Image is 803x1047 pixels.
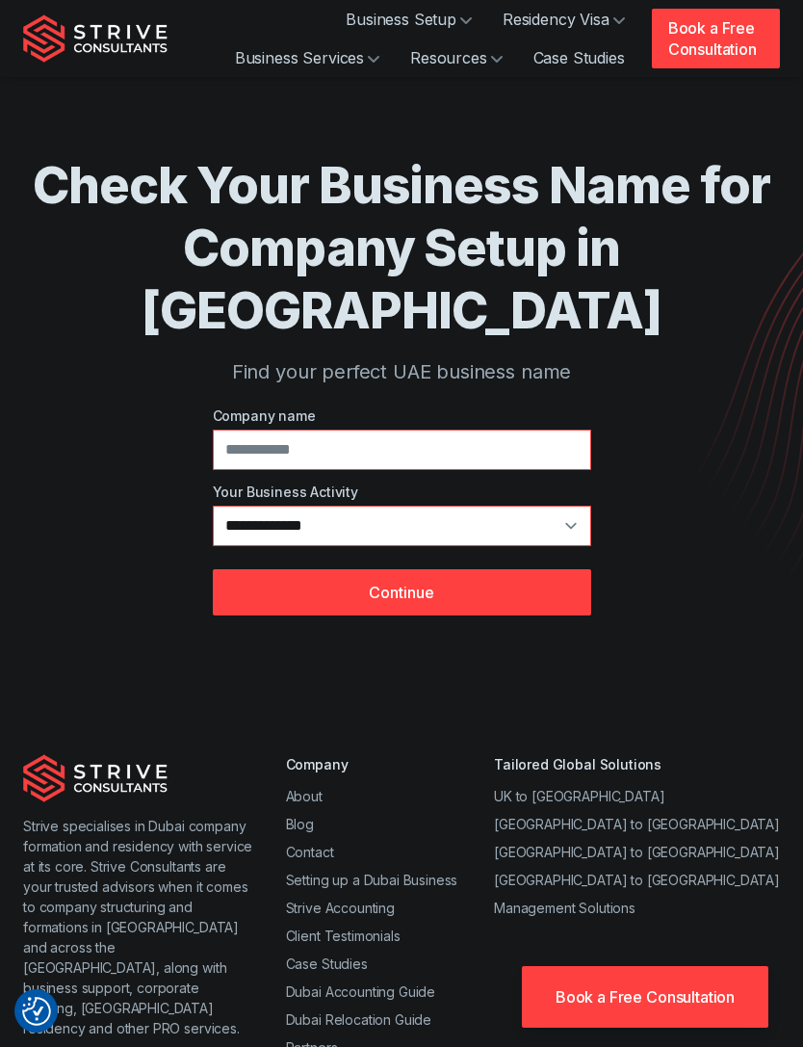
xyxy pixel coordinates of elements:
[286,754,458,774] div: Company
[286,816,314,832] a: Blog
[213,406,591,426] label: Company name
[395,39,518,77] a: Resources
[286,1011,431,1028] a: Dubai Relocation Guide
[22,997,51,1026] img: Revisit consent button
[23,154,780,342] h1: Check Your Business Name for Company Setup in [GEOGRAPHIC_DATA]
[286,872,458,888] a: Setting up a Dubai Business
[220,39,395,77] a: Business Services
[286,788,323,804] a: About
[522,966,768,1028] a: Book a Free Consultation
[494,872,780,888] a: [GEOGRAPHIC_DATA] to [GEOGRAPHIC_DATA]
[213,482,591,502] label: Your Business Activity
[494,900,635,916] a: Management Solutions
[494,816,780,832] a: [GEOGRAPHIC_DATA] to [GEOGRAPHIC_DATA]
[23,816,255,1038] p: Strive specialises in Dubai company formation and residency with service at its core. Strive Cons...
[286,900,395,916] a: Strive Accounting
[518,39,640,77] a: Case Studies
[23,357,780,386] p: Find your perfect UAE business name
[286,928,401,944] a: Client Testimonials
[286,955,368,972] a: Case Studies
[286,844,334,860] a: Contact
[494,754,780,774] div: Tailored Global Solutions
[23,754,168,802] img: Strive Consultants
[286,983,435,1000] a: Dubai Accounting Guide
[652,9,780,68] a: Book a Free Consultation
[213,569,591,615] button: Continue
[494,788,664,804] a: UK to [GEOGRAPHIC_DATA]
[22,997,51,1026] button: Consent Preferences
[494,844,780,860] a: [GEOGRAPHIC_DATA] to [GEOGRAPHIC_DATA]
[23,14,168,63] img: Strive Consultants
